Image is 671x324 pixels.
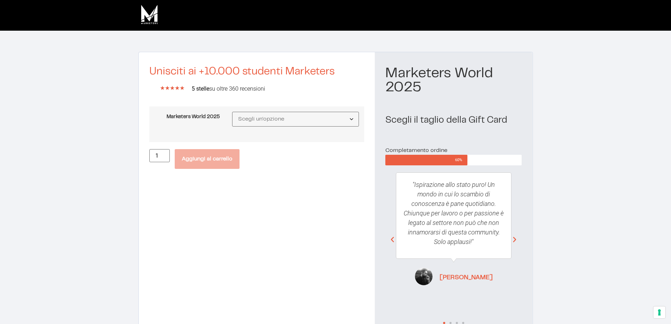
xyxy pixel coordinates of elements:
img: Antonio Leone [415,268,432,286]
i: ★ [175,84,180,92]
span: Go to slide 4 [462,322,464,324]
h1: Marketers World 2025 [385,66,522,94]
i: ★ [160,84,165,92]
span: Go to slide 2 [449,322,452,324]
span: 60% [455,155,467,165]
span: Go to slide 3 [456,322,458,324]
h2: Unisciti ai +10.000 studenti Marketers [149,66,365,77]
span: [PERSON_NAME] [439,273,492,283]
b: 5 stelle [192,85,209,92]
p: "Ispirazione allo stato puro! Un mondo in cui lo scambio di conoscenza è pane quotidiano. Chiunqu... [403,180,504,246]
input: Quantità prodotto [149,149,170,162]
div: Next slide [511,236,518,243]
div: Previous slide [389,236,396,243]
span: Go to slide 1 [443,322,445,324]
button: Aggiungi al carrello [175,149,240,169]
div: 5/5 [160,84,185,92]
h2: su oltre 360 recensioni [192,86,365,92]
i: ★ [165,84,170,92]
div: 1 / 4 [389,165,518,314]
label: Marketers World 2025 [161,114,219,119]
i: ★ [180,84,185,92]
span: Completamento ordine [385,148,447,153]
button: Le tue preferenze relative al consenso per le tecnologie di tracciamento [653,306,665,318]
h2: Scegli il taglio della Gift Card [385,116,522,125]
i: ★ [170,84,175,92]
